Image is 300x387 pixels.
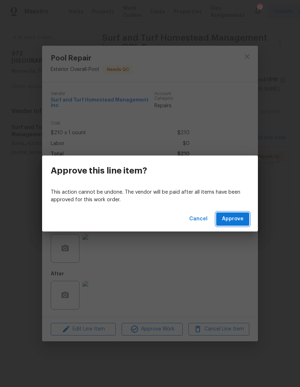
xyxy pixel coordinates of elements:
[51,189,249,204] p: This action cannot be undone. The vendor will be paid after all items have been approved for this...
[51,166,147,176] h3: Approve this line item?
[189,215,208,224] span: Cancel
[222,215,244,224] span: Approve
[186,212,210,226] button: Cancel
[216,212,249,226] button: Approve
